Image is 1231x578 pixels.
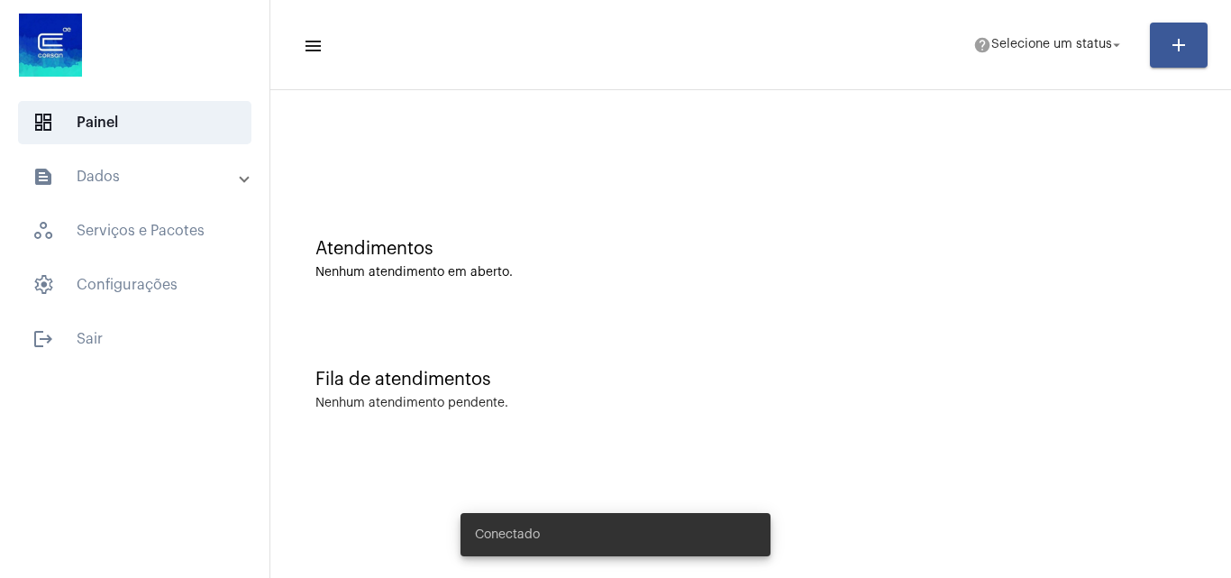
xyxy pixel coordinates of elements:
mat-panel-title: Dados [32,166,241,188]
span: Sair [18,317,251,361]
button: Selecione um status [962,27,1135,63]
div: Fila de atendimentos [315,370,1186,390]
span: sidenav icon [32,274,54,296]
div: Nenhum atendimento pendente. [315,397,508,410]
mat-expansion-panel-header: sidenav iconDados [11,155,269,198]
mat-icon: sidenav icon [303,35,321,57]
span: sidenav icon [32,220,54,242]
div: Atendimentos [315,239,1186,259]
span: Serviços e Pacotes [18,209,251,252]
mat-icon: arrow_drop_down [1108,37,1125,53]
mat-icon: add [1168,34,1190,56]
span: Selecione um status [991,39,1112,51]
div: Nenhum atendimento em aberto. [315,266,1186,280]
span: Conectado [475,526,540,544]
mat-icon: help [973,36,991,54]
span: sidenav icon [32,112,54,133]
mat-icon: sidenav icon [32,166,54,188]
img: d4669ae0-8c07-2337-4f67-34b0df7f5ae4.jpeg [14,9,87,81]
span: Configurações [18,263,251,307]
span: Painel [18,101,251,144]
mat-icon: sidenav icon [32,328,54,350]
